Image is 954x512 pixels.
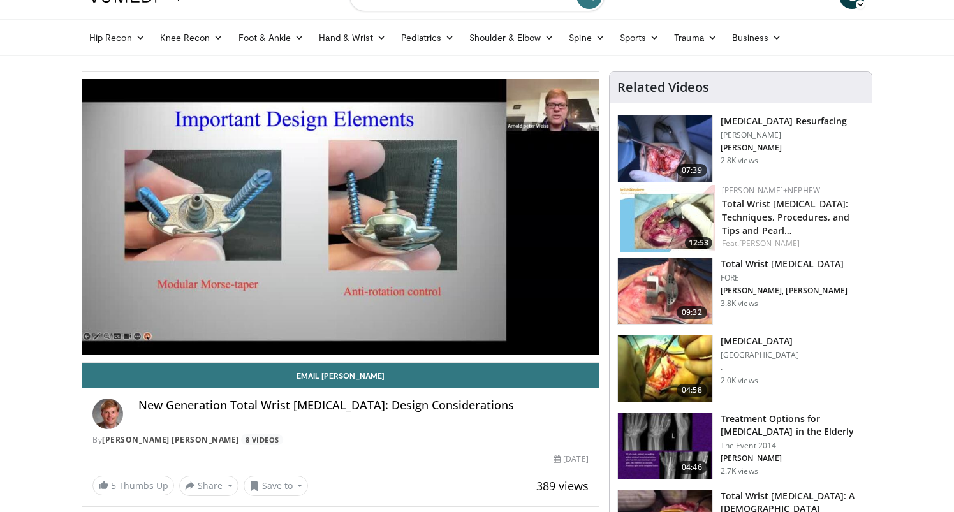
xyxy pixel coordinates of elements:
h3: Treatment Options for [MEDICAL_DATA] in the Elderly [721,413,864,438]
a: Knee Recon [152,25,231,50]
span: 04:58 [677,384,707,397]
a: 04:46 Treatment Options for [MEDICAL_DATA] in the Elderly The Event 2014 [PERSON_NAME] 2.7K views [617,413,864,480]
h3: Total Wrist [MEDICAL_DATA] [721,258,848,270]
a: [PERSON_NAME] [739,238,800,249]
p: 2.8K views [721,156,758,166]
a: Email [PERSON_NAME] [82,363,599,388]
p: [GEOGRAPHIC_DATA] [721,350,799,360]
a: 04:58 [MEDICAL_DATA] [GEOGRAPHIC_DATA] . 2.0K views [617,335,864,402]
a: 09:32 Total Wrist [MEDICAL_DATA] FORE [PERSON_NAME], [PERSON_NAME] 3.8K views [617,258,864,325]
div: Feat. [722,238,862,249]
p: [PERSON_NAME] [721,453,864,464]
button: Save to [244,476,309,496]
a: [PERSON_NAME] [PERSON_NAME] [102,434,239,445]
p: The Event 2014 [721,441,864,451]
h4: Related Videos [617,80,709,95]
p: . [721,363,799,373]
a: Total Wrist [MEDICAL_DATA]: Techniques, Procedures, and Tips and Pearl… [722,198,850,237]
span: 07:39 [677,164,707,177]
h3: [MEDICAL_DATA] Resurfacing [721,115,848,128]
img: 01fde5d6-296a-4d3f-8c1c-1f7a563fd2d9.150x105_q85_crop-smart_upscale.jpg [618,115,712,182]
a: Business [724,25,789,50]
span: 12:53 [685,237,712,249]
a: Spine [561,25,612,50]
p: [PERSON_NAME] [721,130,848,140]
span: 5 [111,479,116,492]
div: By [92,434,589,446]
a: Trauma [666,25,724,50]
p: 2.0K views [721,376,758,386]
a: 12:53 [620,185,715,252]
h4: New Generation Total Wrist [MEDICAL_DATA]: Design Considerations [138,399,589,413]
a: 8 Videos [241,434,283,445]
img: d06f9178-82e8-4073-9b61-52279a5e2011.150x105_q85_crop-smart_upscale.jpg [618,413,712,479]
a: 5 Thumbs Up [92,476,174,495]
a: Hand & Wrist [311,25,393,50]
a: [PERSON_NAME]+Nephew [722,185,820,196]
img: 70863adf-6224-40ad-9537-8997d6f8c31f.150x105_q85_crop-smart_upscale.jpg [620,185,715,252]
a: Shoulder & Elbow [462,25,561,50]
a: Sports [612,25,667,50]
span: 389 views [536,478,589,494]
p: [PERSON_NAME], [PERSON_NAME] [721,286,848,296]
img: b67c584d-13f3-4aa0-9d84-0a33aace62c7.150x105_q85_crop-smart_upscale.jpg [618,258,712,325]
img: Avatar [92,399,123,429]
img: Wrist_replacement_100010352_2.jpg.150x105_q85_crop-smart_upscale.jpg [618,335,712,402]
a: Foot & Ankle [231,25,312,50]
a: Hip Recon [82,25,152,50]
a: 07:39 [MEDICAL_DATA] Resurfacing [PERSON_NAME] [PERSON_NAME] 2.8K views [617,115,864,182]
video-js: Video Player [82,72,599,363]
p: FORE [721,273,848,283]
a: Pediatrics [393,25,462,50]
p: 3.8K views [721,298,758,309]
h3: [MEDICAL_DATA] [721,335,799,347]
span: 09:32 [677,306,707,319]
p: 2.7K views [721,466,758,476]
span: 04:46 [677,461,707,474]
div: [DATE] [554,453,588,465]
p: [PERSON_NAME] [721,143,848,153]
button: Share [179,476,238,496]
